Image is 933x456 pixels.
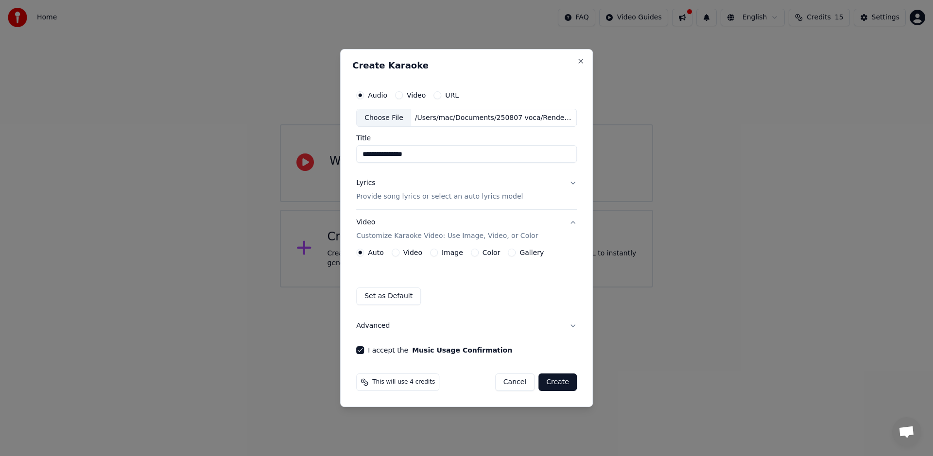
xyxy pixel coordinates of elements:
div: Choose File [357,109,411,127]
p: Customize Karaoke Video: Use Image, Video, or Color [356,231,538,241]
label: I accept the [368,347,512,354]
div: VideoCustomize Karaoke Video: Use Image, Video, or Color [356,249,577,313]
button: VideoCustomize Karaoke Video: Use Image, Video, or Color [356,210,577,249]
div: Lyrics [356,179,375,188]
p: Provide song lyrics or select an auto lyrics model [356,192,523,202]
label: Auto [368,249,384,256]
label: Audio [368,92,387,99]
button: Set as Default [356,287,421,305]
label: Image [442,249,463,256]
button: Advanced [356,313,577,338]
label: Video [407,92,426,99]
label: Color [483,249,501,256]
label: URL [445,92,459,99]
label: Gallery [519,249,544,256]
button: LyricsProvide song lyrics or select an auto lyrics model [356,171,577,210]
div: /Users/mac/Documents/250807 voca/Render/250810 AR master.aif [411,113,576,123]
button: I accept the [412,347,512,354]
label: Title [356,135,577,142]
h2: Create Karaoke [352,61,581,70]
span: This will use 4 credits [372,378,435,386]
label: Video [403,249,422,256]
button: Create [538,373,577,391]
div: Video [356,218,538,241]
button: Cancel [495,373,535,391]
